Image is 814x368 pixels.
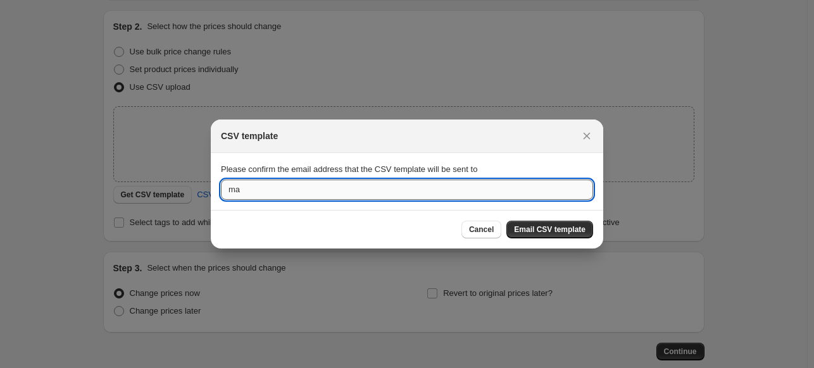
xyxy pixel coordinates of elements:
span: Cancel [469,224,494,235]
button: Close [578,127,596,145]
button: Email CSV template [506,221,593,238]
h2: CSV template [221,130,278,142]
span: Please confirm the email address that the CSV template will be sent to [221,164,477,174]
span: Email CSV template [514,224,585,235]
button: Cancel [461,221,501,238]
